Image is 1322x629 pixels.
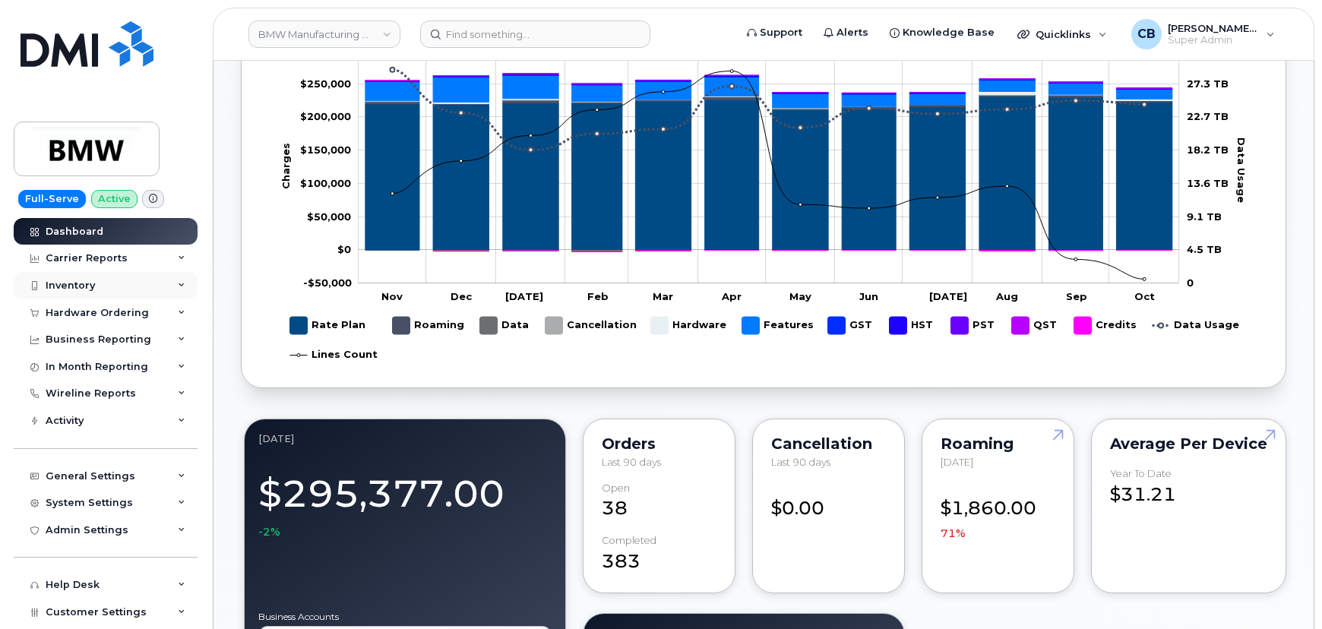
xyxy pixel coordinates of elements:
g: HST [889,311,935,340]
span: [DATE] [941,456,973,468]
g: Roaming [392,311,464,340]
tspan: $0 [337,243,351,255]
div: completed [602,535,656,546]
div: Orders [602,438,716,450]
tspan: 9.1 TB [1187,210,1222,222]
tspan: $100,000 [300,176,351,188]
span: Last 90 days [602,456,661,468]
tspan: Sep [1066,290,1087,302]
div: Cancellation [771,438,886,450]
div: 38 [602,482,716,522]
g: Legend [289,311,1238,370]
tspan: $50,000 [307,210,351,222]
div: 383 [602,535,716,574]
g: $0 [300,77,351,89]
g: $0 [303,277,352,289]
g: Credits [365,80,1172,251]
span: [PERSON_NAME] [PERSON_NAME] [1168,22,1259,34]
g: Data [479,311,530,340]
g: Data Usage [1152,311,1238,340]
a: Knowledge Base [879,17,1005,48]
input: Find something... [420,21,650,48]
g: Credits [1074,311,1137,340]
div: October 2025 [258,433,552,445]
tspan: Apr [720,290,741,302]
div: Roaming [941,438,1055,450]
tspan: Aug [995,290,1018,302]
a: Alerts [813,17,879,48]
label: Business Accounts [258,612,552,621]
div: $0.00 [771,482,886,522]
div: $1,860.00 [941,482,1055,541]
tspan: Dec [451,290,473,302]
g: Features [365,75,1172,108]
div: $295,377.00 [258,463,552,539]
tspan: Feb [587,290,609,302]
span: Support [760,25,802,40]
div: Average per Device [1110,438,1267,450]
tspan: $250,000 [300,77,351,89]
span: Last 90 days [771,456,830,468]
tspan: 13.6 TB [1187,176,1229,188]
span: Alerts [837,25,868,40]
span: Quicklinks [1036,28,1091,40]
tspan: 4.5 TB [1187,243,1222,255]
g: Features [742,311,813,340]
div: Chris Brian [1121,19,1286,49]
span: -2% [258,524,280,539]
tspan: Mar [653,290,673,302]
tspan: $200,000 [300,110,351,122]
g: Cancellation [545,311,636,340]
tspan: 22.7 TB [1187,110,1229,122]
g: $0 [300,144,351,156]
g: $0 [300,110,351,122]
g: Hardware [365,91,1172,108]
a: Support [736,17,813,48]
tspan: [DATE] [929,290,967,302]
span: Knowledge Base [903,25,995,40]
span: 71% [941,526,966,541]
g: $0 [300,176,351,188]
div: Year to Date [1110,468,1172,479]
g: PST [950,311,996,340]
g: GST [827,311,874,340]
tspan: Jun [859,290,878,302]
div: $31.21 [1110,468,1267,507]
g: $0 [307,210,351,222]
tspan: $150,000 [300,144,351,156]
tspan: May [789,290,811,302]
tspan: -$50,000 [303,277,352,289]
span: Super Admin [1168,34,1259,46]
tspan: 0 [1187,277,1194,289]
tspan: Data Usage [1235,137,1248,202]
g: Rate Plan [289,311,365,340]
g: Roaming [365,94,1172,109]
tspan: Oct [1134,290,1155,302]
g: QST [1011,311,1058,340]
tspan: Nov [381,290,403,302]
a: BMW Manufacturing Co LLC [248,21,400,48]
g: Rate Plan [365,96,1172,250]
tspan: [DATE] [505,290,543,302]
tspan: 18.2 TB [1187,144,1229,156]
tspan: 27.3 TB [1187,77,1229,89]
iframe: Messenger Launcher [1256,563,1311,618]
span: CB [1137,25,1156,43]
tspan: Charges [280,142,292,188]
div: Open [602,482,630,494]
div: Quicklinks [1007,19,1118,49]
g: Hardware [650,311,726,340]
g: Lines Count [289,340,377,370]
